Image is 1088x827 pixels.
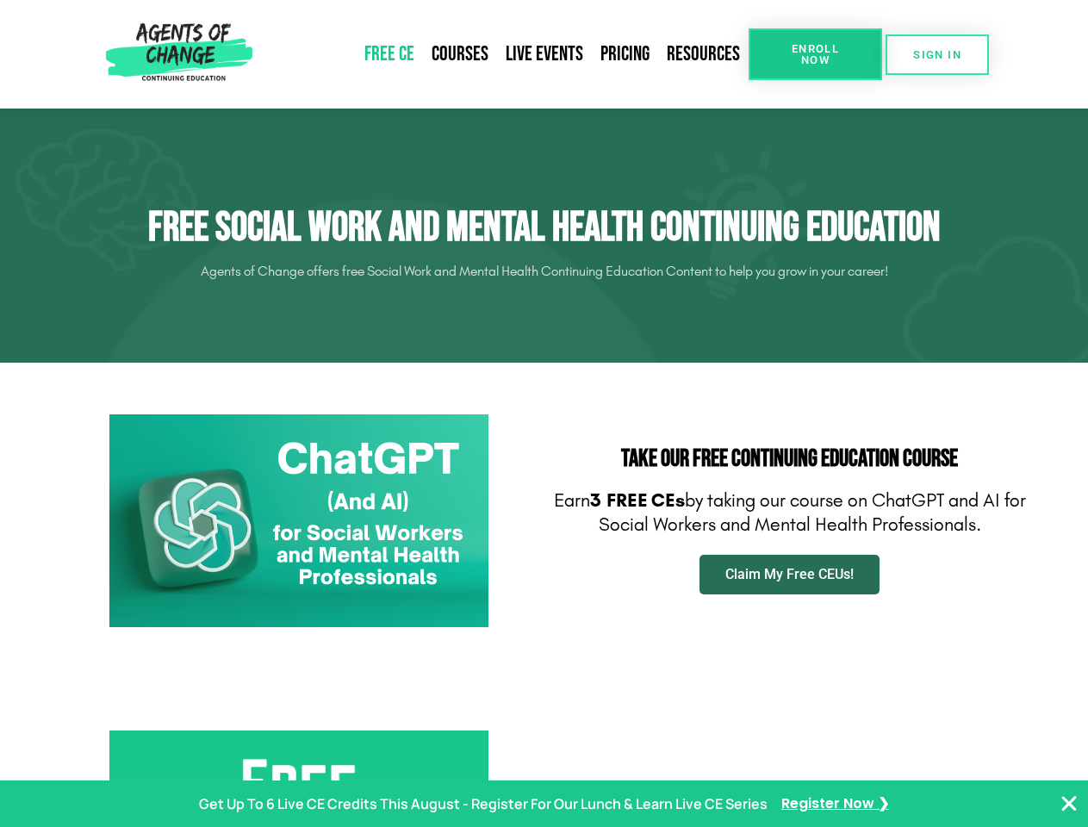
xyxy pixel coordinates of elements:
a: Live Events [497,34,592,74]
button: Close Banner [1059,793,1079,814]
nav: Menu [259,34,749,74]
span: Claim My Free CEUs! [725,568,854,581]
a: Resources [658,34,749,74]
a: Courses [423,34,497,74]
a: Register Now ❯ [781,792,889,817]
p: Agents of Change offers free Social Work and Mental Health Continuing Education Content to help y... [62,258,1027,285]
span: Enroll Now [776,43,855,65]
h1: Free Social Work and Mental Health Continuing Education [62,203,1027,253]
span: SIGN IN [913,49,961,60]
b: 3 FREE CEs [590,489,685,512]
a: Claim My Free CEUs! [699,555,880,594]
h2: Take Our FREE Continuing Education Course [553,447,1027,471]
p: Get Up To 6 Live CE Credits This August - Register For Our Lunch & Learn Live CE Series [199,792,768,817]
a: SIGN IN [886,34,989,75]
a: Free CE [356,34,423,74]
p: Earn by taking our course on ChatGPT and AI for Social Workers and Mental Health Professionals. [553,488,1027,538]
a: Pricing [592,34,658,74]
a: Enroll Now [749,28,882,80]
